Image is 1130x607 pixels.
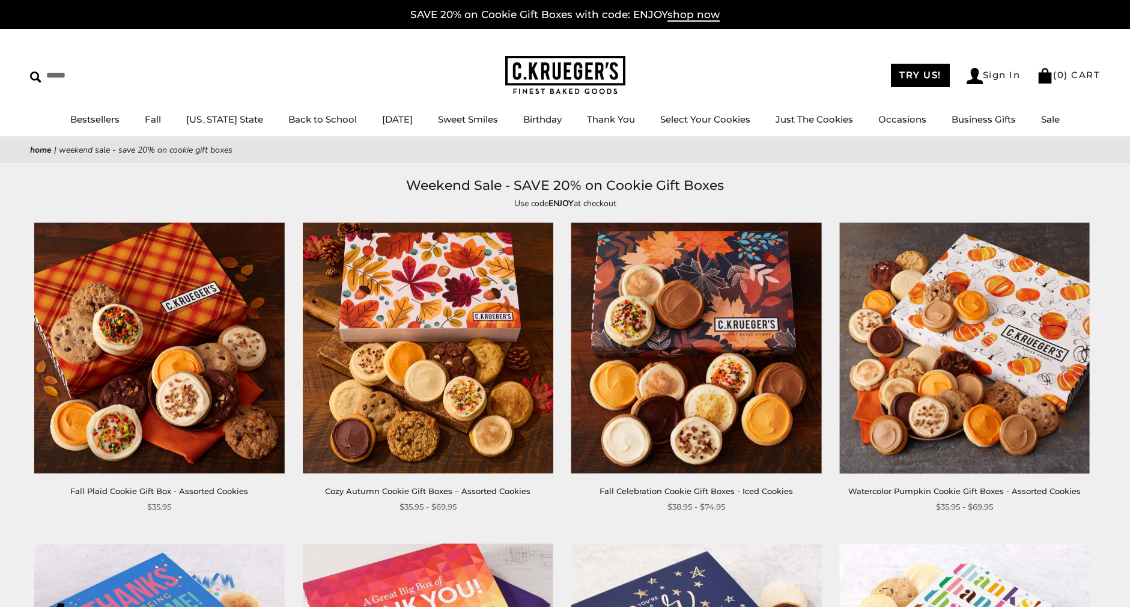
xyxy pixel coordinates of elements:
[303,223,553,474] img: Cozy Autumn Cookie Gift Boxes – Assorted Cookies
[848,486,1081,496] a: Watercolor Pumpkin Cookie Gift Boxes - Assorted Cookies
[59,144,232,156] span: Weekend Sale - SAVE 20% on Cookie Gift Boxes
[952,114,1016,125] a: Business Gifts
[967,68,983,84] img: Account
[1037,69,1100,81] a: (0) CART
[399,501,457,513] span: $35.95 - $69.95
[587,114,635,125] a: Thank You
[839,223,1090,474] img: Watercolor Pumpkin Cookie Gift Boxes - Assorted Cookies
[186,114,263,125] a: [US_STATE] State
[30,143,1100,157] nav: breadcrumbs
[70,114,120,125] a: Bestsellers
[878,114,926,125] a: Occasions
[34,223,285,474] img: Fall Plaid Cookie Gift Box - Assorted Cookies
[667,8,720,22] span: shop now
[325,486,530,496] a: Cozy Autumn Cookie Gift Boxes – Assorted Cookies
[147,501,171,513] span: $35.95
[289,197,842,210] p: Use code at checkout
[54,144,56,156] span: |
[571,223,822,474] a: Fall Celebration Cookie Gift Boxes - Iced Cookies
[1037,68,1053,84] img: Bag
[1041,114,1060,125] a: Sale
[505,56,625,95] img: C.KRUEGER'S
[660,114,750,125] a: Select Your Cookies
[548,198,574,209] strong: ENJOY
[967,68,1021,84] a: Sign In
[936,501,993,513] span: $35.95 - $69.95
[382,114,413,125] a: [DATE]
[145,114,161,125] a: Fall
[776,114,853,125] a: Just The Cookies
[523,114,562,125] a: Birthday
[70,486,248,496] a: Fall Plaid Cookie Gift Box - Assorted Cookies
[30,72,41,83] img: Search
[30,66,173,85] input: Search
[600,486,793,496] a: Fall Celebration Cookie Gift Boxes - Iced Cookies
[288,114,357,125] a: Back to School
[667,501,725,513] span: $38.95 - $74.95
[30,144,52,156] a: Home
[571,223,821,474] img: Fall Celebration Cookie Gift Boxes - Iced Cookies
[1057,69,1065,81] span: 0
[410,8,720,22] a: SAVE 20% on Cookie Gift Boxes with code: ENJOYshop now
[48,175,1082,197] h1: Weekend Sale - SAVE 20% on Cookie Gift Boxes
[891,64,950,87] a: TRY US!
[438,114,498,125] a: Sweet Smiles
